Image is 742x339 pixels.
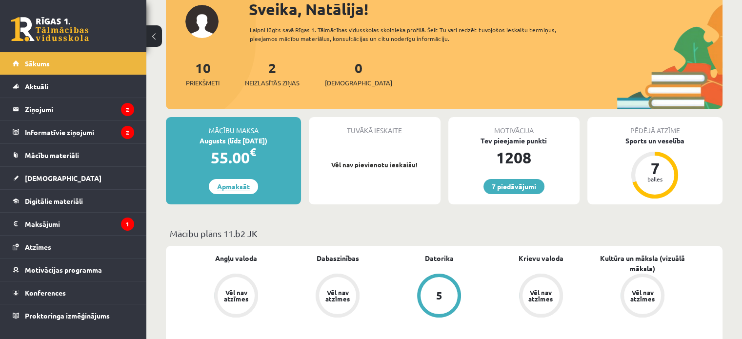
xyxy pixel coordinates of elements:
a: Apmaksāt [209,179,258,194]
legend: Maksājumi [25,213,134,235]
span: Priekšmeti [186,78,220,88]
div: Pēdējā atzīme [587,117,722,136]
div: 55.00 [166,146,301,169]
a: Atzīmes [13,236,134,258]
p: Mācību plāns 11.b2 JK [170,227,719,240]
a: Motivācijas programma [13,259,134,281]
legend: Ziņojumi [25,98,134,120]
div: balles [640,176,669,182]
span: Sākums [25,59,50,68]
a: Sākums [13,52,134,75]
span: Konferences [25,288,66,297]
a: Kultūra un māksla (vizuālā māksla) [592,253,693,274]
div: Mācību maksa [166,117,301,136]
div: 1208 [448,146,580,169]
div: Sports un veselība [587,136,722,146]
a: 2Neizlasītās ziņas [245,59,300,88]
a: Krievu valoda [519,253,563,263]
a: 0[DEMOGRAPHIC_DATA] [325,59,392,88]
a: Dabaszinības [317,253,359,263]
a: Vēl nav atzīmes [185,274,287,319]
a: Datorika [425,253,454,263]
span: Proktoringa izmēģinājums [25,311,110,320]
a: Sports un veselība 7 balles [587,136,722,200]
a: Angļu valoda [215,253,257,263]
legend: Informatīvie ziņojumi [25,121,134,143]
i: 1 [121,218,134,231]
a: Vēl nav atzīmes [490,274,592,319]
a: Digitālie materiāli [13,190,134,212]
a: 5 [388,274,490,319]
div: Vēl nav atzīmes [324,289,351,302]
a: Mācību materiāli [13,144,134,166]
i: 2 [121,103,134,116]
span: Mācību materiāli [25,151,79,160]
a: Informatīvie ziņojumi2 [13,121,134,143]
a: [DEMOGRAPHIC_DATA] [13,167,134,189]
p: Vēl nav pievienotu ieskaišu! [314,160,435,170]
div: Motivācija [448,117,580,136]
div: Vēl nav atzīmes [629,289,656,302]
a: Maksājumi1 [13,213,134,235]
a: Ziņojumi2 [13,98,134,120]
span: [DEMOGRAPHIC_DATA] [325,78,392,88]
a: Aktuāli [13,75,134,98]
a: Vēl nav atzīmes [287,274,388,319]
div: Laipni lūgts savā Rīgas 1. Tālmācības vidusskolas skolnieka profilā. Šeit Tu vari redzēt tuvojošo... [250,25,584,43]
div: Tuvākā ieskaite [309,117,440,136]
span: € [250,145,256,159]
div: 5 [436,290,442,301]
div: Augusts (līdz [DATE]) [166,136,301,146]
i: 2 [121,126,134,139]
span: Atzīmes [25,242,51,251]
span: Digitālie materiāli [25,197,83,205]
a: 7 piedāvājumi [483,179,544,194]
a: Vēl nav atzīmes [592,274,693,319]
a: Rīgas 1. Tālmācības vidusskola [11,17,89,41]
a: Konferences [13,281,134,304]
div: 7 [640,160,669,176]
a: 10Priekšmeti [186,59,220,88]
span: [DEMOGRAPHIC_DATA] [25,174,101,182]
div: Tev pieejamie punkti [448,136,580,146]
span: Aktuāli [25,82,48,91]
a: Proktoringa izmēģinājums [13,304,134,327]
div: Vēl nav atzīmes [222,289,250,302]
span: Neizlasītās ziņas [245,78,300,88]
div: Vēl nav atzīmes [527,289,555,302]
span: Motivācijas programma [25,265,102,274]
